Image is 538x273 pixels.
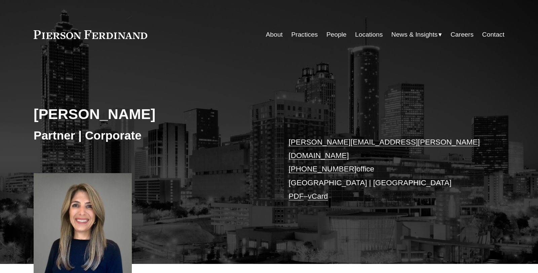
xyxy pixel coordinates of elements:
a: People [326,28,347,41]
a: [PERSON_NAME][EMAIL_ADDRESS][PERSON_NAME][DOMAIN_NAME] [289,138,480,160]
p: office [GEOGRAPHIC_DATA] | [GEOGRAPHIC_DATA] – [289,135,485,203]
span: News & Insights [391,29,438,41]
a: Locations [355,28,383,41]
a: Careers [451,28,473,41]
a: About [266,28,283,41]
a: vCard [308,192,328,200]
h3: Partner | Corporate [34,128,269,143]
h2: [PERSON_NAME] [34,105,269,123]
a: Practices [291,28,318,41]
a: Contact [482,28,504,41]
a: folder dropdown [391,28,442,41]
a: PDF [289,192,304,200]
a: [PHONE_NUMBER] [289,165,356,173]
